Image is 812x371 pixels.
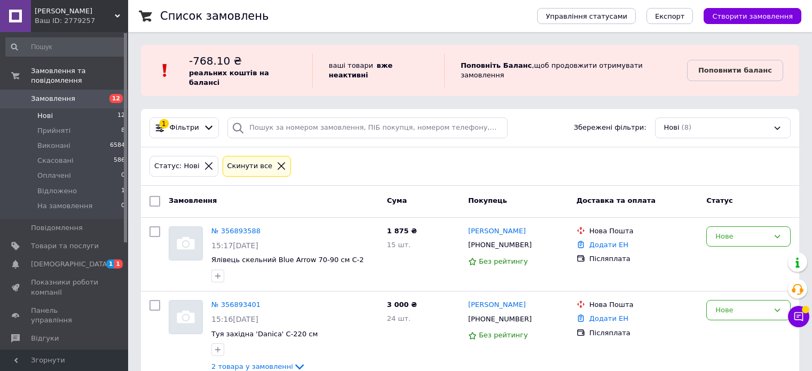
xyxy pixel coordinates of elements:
[589,300,698,310] div: Нова Пошта
[574,123,647,133] span: Збережені фільтри:
[468,300,526,310] a: [PERSON_NAME]
[444,53,687,88] div: , щоб продовжити отримувати замовлення
[169,227,202,260] img: Фото товару
[35,6,115,16] span: ФОП Сембратович Руслан Юрійович
[387,314,411,322] span: 24 шт.
[698,66,772,74] b: Поповнити баланс
[655,12,685,20] span: Експорт
[152,161,202,172] div: Статус: Нові
[31,66,128,85] span: Замовлення та повідомлення
[589,254,698,264] div: Післяплата
[157,62,173,78] img: :exclamation:
[117,111,125,121] span: 12
[106,259,115,269] span: 1
[589,328,698,338] div: Післяплата
[159,119,169,129] div: 1
[479,257,528,265] span: Без рейтингу
[109,94,123,103] span: 12
[121,201,125,211] span: 0
[387,196,407,204] span: Cума
[589,226,698,236] div: Нова Пошта
[577,196,656,204] span: Доставка та оплата
[468,196,507,204] span: Покупець
[169,196,217,204] span: Замовлення
[31,334,59,343] span: Відгуки
[37,156,74,165] span: Скасовані
[715,305,769,316] div: Нове
[121,126,125,136] span: 8
[704,8,801,24] button: Створити замовлення
[31,94,75,104] span: Замовлення
[211,330,318,338] a: Туя західна 'Danica' C-220 см
[682,123,691,131] span: (8)
[479,331,528,339] span: Без рейтингу
[35,16,128,26] div: Ваш ID: 2779257
[121,186,125,196] span: 1
[170,123,199,133] span: Фільтри
[788,306,809,327] button: Чат з покупцем
[37,186,77,196] span: Відложено
[31,306,99,325] span: Панель управління
[110,141,125,151] span: 6584
[468,315,532,323] span: [PHONE_NUMBER]
[227,117,508,138] input: Пошук за номером замовлення, ПІБ покупця, номером телефону, Email, номером накладної
[706,196,733,204] span: Статус
[31,241,99,251] span: Товари та послуги
[5,37,126,57] input: Пошук
[37,201,92,211] span: На замовлення
[589,241,628,249] a: Додати ЕН
[169,301,202,334] img: Фото товару
[31,223,83,233] span: Повідомлення
[387,301,417,309] span: 3 000 ₴
[312,53,444,88] div: ваші товари
[687,60,783,81] a: Поповнити баланс
[37,171,71,180] span: Оплачені
[225,161,275,172] div: Cкинути все
[37,126,70,136] span: Прийняті
[37,141,70,151] span: Виконані
[114,259,123,269] span: 1
[211,241,258,250] span: 15:17[DATE]
[211,256,364,264] a: Ялівець скельний Blue Arrow 70-90 см C-2
[114,156,125,165] span: 586
[169,300,203,334] a: Фото товару
[211,362,293,370] span: 2 товара у замовленні
[693,12,801,20] a: Створити замовлення
[211,227,261,235] a: № 356893588
[189,54,242,67] span: -768.10 ₴
[664,123,680,133] span: Нові
[468,241,532,249] span: [PHONE_NUMBER]
[160,10,269,22] h1: Список замовлень
[461,61,532,69] b: Поповніть Баланс
[712,12,793,20] span: Створити замовлення
[537,8,636,24] button: Управління статусами
[546,12,627,20] span: Управління статусами
[169,226,203,261] a: Фото товару
[189,69,269,86] b: реальних коштів на балансі
[387,241,411,249] span: 15 шт.
[589,314,628,322] a: Додати ЕН
[37,111,53,121] span: Нові
[31,259,110,269] span: [DEMOGRAPHIC_DATA]
[387,227,417,235] span: 1 875 ₴
[647,8,693,24] button: Експорт
[211,315,258,323] span: 15:16[DATE]
[211,301,261,309] a: № 356893401
[31,278,99,297] span: Показники роботи компанії
[468,226,526,236] a: [PERSON_NAME]
[211,362,306,370] a: 2 товара у замовленні
[715,231,769,242] div: Нове
[121,171,125,180] span: 0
